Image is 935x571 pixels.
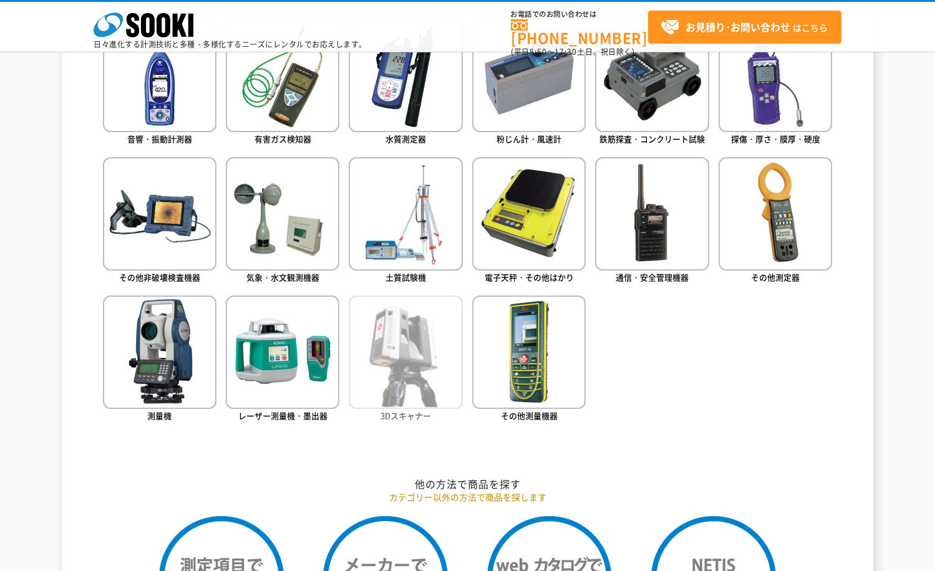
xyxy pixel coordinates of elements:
[648,11,841,44] a: お見積り･お問い合わせはこちら
[595,18,709,132] img: 鉄筋探査・コンクリート試験
[385,133,426,145] span: 水質測定器
[349,157,462,286] a: 土質試験機
[226,157,339,271] img: 気象・水文観測機器
[472,18,586,132] img: 粉じん計・風速計
[147,410,172,421] span: 測量機
[226,157,339,286] a: 気象・水文観測機器
[472,295,586,409] img: その他測量機器
[349,295,462,425] a: 3Dスキャナー
[686,19,790,34] strong: お見積り･お問い合わせ
[595,157,709,271] img: 通信・安全管理機器
[226,18,339,147] a: 有害ガス検知器
[226,295,339,409] img: レーザー測量機・墨出器
[555,46,577,57] span: 17:30
[511,19,648,45] a: [PHONE_NUMBER]
[103,477,833,491] h2: 他の方法で商品を探す
[599,133,705,145] span: 鉄筋探査・コンクリート試験
[103,295,216,409] img: 測量機
[661,18,828,37] span: はこちら
[226,295,339,425] a: レーザー測量機・墨出器
[472,157,586,271] img: 電子天秤・その他はかり
[103,157,216,286] a: その他非破壊検査機器
[103,18,216,147] a: 音響・振動計測器
[238,410,327,421] span: レーザー測量機・墨出器
[127,133,192,145] span: 音響・振動計測器
[103,295,216,425] a: 測量機
[349,295,462,409] img: 3Dスキャナー
[501,410,558,421] span: その他測量機器
[349,18,462,147] a: 水質測定器
[349,18,462,132] img: 水質測定器
[349,157,462,271] img: 土質試験機
[119,271,200,283] span: その他非破壊検査機器
[103,157,216,271] img: その他非破壊検査機器
[719,18,832,147] a: 探傷・厚さ・膜厚・硬度
[719,18,832,132] img: 探傷・厚さ・膜厚・硬度
[472,295,586,425] a: その他測量機器
[254,133,311,145] span: 有害ガス検知器
[485,271,574,283] span: 電子天秤・その他はかり
[731,133,820,145] span: 探傷・厚さ・膜厚・硬度
[595,18,709,147] a: 鉄筋探査・コンクリート試験
[530,46,547,57] span: 8:50
[472,18,586,147] a: 粉じん計・風速計
[472,157,586,286] a: 電子天秤・その他はかり
[103,491,833,504] p: カテゴリー以外の方法で商品を探します
[380,410,431,421] span: 3Dスキャナー
[94,41,367,48] p: 日々進化する計測技術と多種・多様化するニーズにレンタルでお応えします。
[751,271,800,283] span: その他測定器
[103,18,216,132] img: 音響・振動計測器
[719,157,832,286] a: その他測定器
[385,271,426,283] span: 土質試験機
[226,18,339,132] img: 有害ガス検知器
[511,46,634,57] span: (平日 ～ 土日、祝日除く)
[616,271,689,283] span: 通信・安全管理機器
[719,157,832,271] img: その他測定器
[595,157,709,286] a: 通信・安全管理機器
[246,271,319,283] span: 気象・水文観測機器
[497,133,561,145] span: 粉じん計・風速計
[511,11,648,18] span: お電話でのお問い合わせは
